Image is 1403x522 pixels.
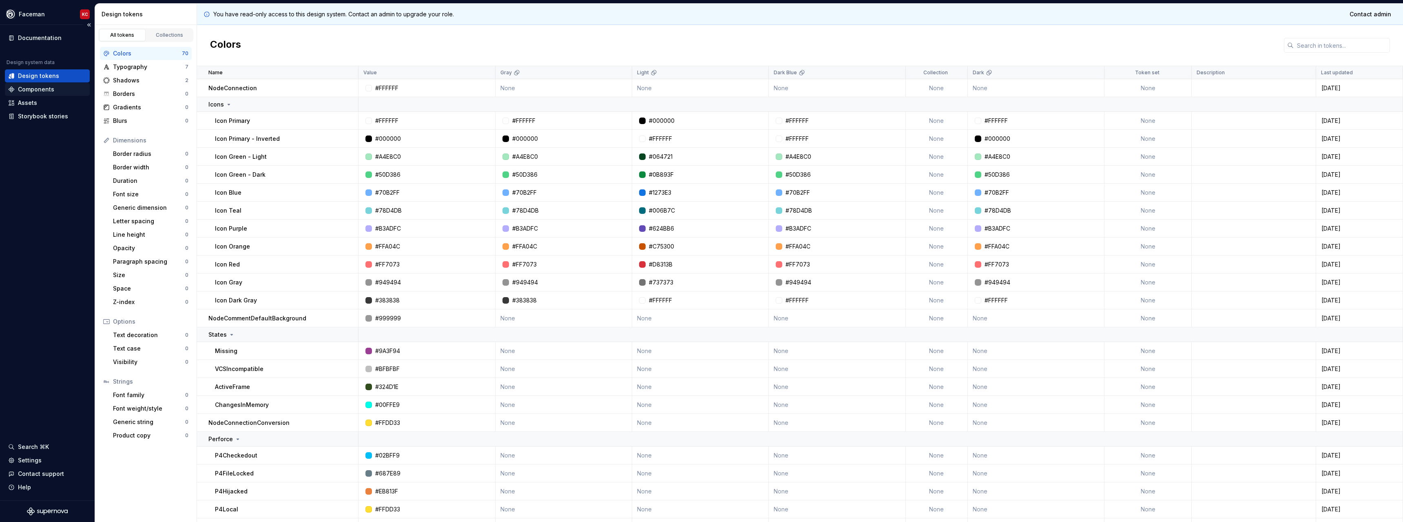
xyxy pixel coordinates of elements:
[100,101,192,114] a: Gradients0
[637,69,649,76] p: Light
[968,309,1104,327] td: None
[208,435,233,443] p: Perforce
[113,431,185,440] div: Product copy
[906,446,968,464] td: None
[100,60,192,73] a: Typography7
[185,299,188,305] div: 0
[632,464,769,482] td: None
[632,360,769,378] td: None
[113,391,185,399] div: Font family
[375,135,401,143] div: #000000
[1317,365,1402,373] div: [DATE]
[496,446,632,464] td: None
[113,90,185,98] div: Borders
[113,378,188,386] div: Strings
[786,224,811,233] div: #B3ADFC
[1104,414,1191,432] td: None
[906,184,968,202] td: None
[968,378,1104,396] td: None
[110,355,192,369] a: Visibility0
[18,483,31,491] div: Help
[18,72,59,80] div: Design tokens
[1104,148,1191,166] td: None
[215,365,263,373] p: VCSIncompatible
[1317,135,1402,143] div: [DATE]
[375,260,400,269] div: #FF7073
[496,342,632,360] td: None
[5,96,90,109] a: Assets
[215,189,241,197] p: Icon Blue
[5,481,90,494] button: Help
[185,178,188,184] div: 0
[113,358,185,366] div: Visibility
[769,342,905,360] td: None
[985,135,1010,143] div: #000000
[2,5,93,23] button: FacemanKC
[649,296,672,304] div: #FFFFFF
[906,291,968,309] td: None
[5,83,90,96] a: Components
[1104,396,1191,414] td: None
[102,10,193,18] div: Design tokens
[1104,360,1191,378] td: None
[185,191,188,198] div: 0
[1317,153,1402,161] div: [DATE]
[185,432,188,439] div: 0
[649,153,673,161] div: #064721
[906,220,968,238] td: None
[786,260,810,269] div: #FF7073
[769,464,905,482] td: None
[1317,171,1402,179] div: [DATE]
[18,85,54,93] div: Components
[18,456,42,464] div: Settings
[512,242,537,251] div: #FFA04C
[906,309,968,327] td: None
[375,171,401,179] div: #50D386
[786,296,809,304] div: #FFFFFF
[649,117,675,125] div: #000000
[906,238,968,255] td: None
[110,188,192,201] a: Font size0
[985,278,1010,287] div: #949494
[649,189,671,197] div: #1273E3
[185,164,188,171] div: 0
[208,331,227,339] p: States
[496,396,632,414] td: None
[632,342,769,360] td: None
[649,207,675,215] div: #006B7C
[1104,79,1191,97] td: None
[113,136,188,144] div: Dimensions
[973,69,984,76] p: Dark
[208,69,223,76] p: Name
[100,74,192,87] a: Shadows2
[185,245,188,251] div: 0
[1197,69,1225,76] p: Description
[185,231,188,238] div: 0
[113,117,185,125] div: Blurs
[985,224,1010,233] div: #B3ADFC
[110,242,192,255] a: Opacity0
[496,378,632,396] td: None
[208,84,257,92] p: NodeConnection
[215,242,250,251] p: Icon Orange
[769,79,905,97] td: None
[1321,69,1353,76] p: Last updated
[786,278,811,287] div: #949494
[102,32,143,38] div: All tokens
[375,365,400,373] div: #BFBFBF
[113,231,185,239] div: Line height
[985,296,1008,304] div: #FFFFFF
[632,396,769,414] td: None
[110,429,192,442] a: Product copy0
[512,189,537,197] div: #70B2FF
[985,117,1008,125] div: #FFFFFF
[769,360,905,378] td: None
[512,207,539,215] div: #78D4DB
[185,332,188,338] div: 0
[1317,260,1402,269] div: [DATE]
[1104,342,1191,360] td: None
[375,207,402,215] div: #78D4DB
[213,10,454,18] p: You have read-only access to this design system. Contact an admin to upgrade your role.
[113,103,185,111] div: Gradients
[512,153,538,161] div: #A4E8C0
